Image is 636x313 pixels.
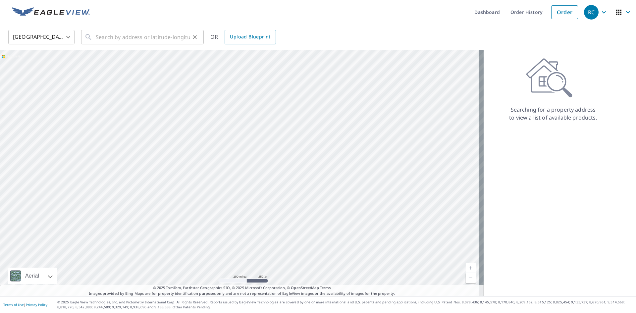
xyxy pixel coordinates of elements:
a: Terms of Use [3,302,24,307]
span: © 2025 TomTom, Earthstar Geographics SIO, © 2025 Microsoft Corporation, © [153,285,331,291]
div: Aerial [23,268,41,284]
p: © 2025 Eagle View Technologies, Inc. and Pictometry International Corp. All Rights Reserved. Repo... [57,300,633,310]
a: Current Level 5, Zoom In [466,263,476,273]
a: Current Level 5, Zoom Out [466,273,476,283]
input: Search by address or latitude-longitude [96,28,190,46]
a: OpenStreetMap [291,285,319,290]
a: Order [551,5,578,19]
button: Clear [190,32,199,42]
a: Terms [320,285,331,290]
a: Privacy Policy [26,302,47,307]
a: Upload Blueprint [225,30,276,44]
p: Searching for a property address to view a list of available products. [509,106,598,122]
div: Aerial [8,268,57,284]
div: OR [210,30,276,44]
div: [GEOGRAPHIC_DATA] [8,28,75,46]
p: | [3,303,47,307]
div: RC [584,5,599,20]
span: Upload Blueprint [230,33,270,41]
img: EV Logo [12,7,90,17]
